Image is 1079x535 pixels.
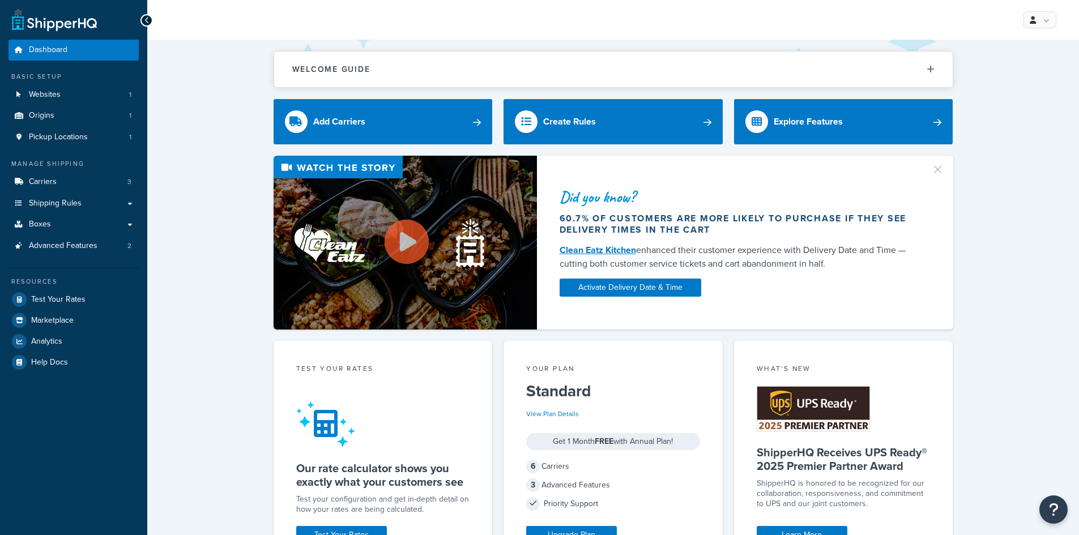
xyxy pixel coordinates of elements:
h5: Our rate calculator shows you exactly what your customers see [296,461,470,489]
div: Test your configuration and get in-depth detail on how your rates are being calculated. [296,494,470,515]
a: Help Docs [8,352,139,373]
span: Boxes [29,220,51,229]
span: 6 [526,460,540,473]
span: Advanced Features [29,241,97,251]
li: Pickup Locations [8,127,139,148]
li: Advanced Features [8,236,139,256]
div: Did you know? [560,189,918,205]
div: Advanced Features [526,477,700,493]
div: Test your rates [296,363,470,376]
a: Add Carriers [274,99,493,144]
span: Origins [29,111,54,121]
span: Dashboard [29,45,67,55]
h2: Welcome Guide [292,65,370,74]
span: Carriers [29,177,57,187]
div: Basic Setup [8,72,139,82]
a: Marketplace [8,310,139,331]
img: Video thumbnail [274,156,537,329]
a: Create Rules [504,99,723,144]
button: Open Resource Center [1039,495,1068,524]
a: View Plan Details [526,409,579,419]
a: Origins1 [8,105,139,126]
div: 60.7% of customers are more likely to purchase if they see delivery times in the cart [560,213,918,236]
div: Carriers [526,459,700,474]
span: Marketplace [31,316,74,326]
h5: Standard [526,382,700,400]
div: enhanced their customer experience with Delivery Date and Time — cutting both customer service ti... [560,243,918,271]
span: 1 [129,111,131,121]
li: Websites [8,84,139,105]
a: Clean Eatz Kitchen [560,243,636,256]
button: Welcome Guide [274,52,953,87]
span: 3 [127,177,131,187]
div: Priority Support [526,496,700,512]
a: Activate Delivery Date & Time [560,279,701,297]
span: 2 [127,241,131,251]
li: Origins [8,105,139,126]
a: Pickup Locations1 [8,127,139,148]
li: Carriers [8,172,139,192]
a: Shipping Rules [8,193,139,214]
span: 3 [526,478,540,492]
h5: ShipperHQ Receives UPS Ready® 2025 Premier Partner Award [757,446,931,473]
div: Your Plan [526,363,700,376]
div: Explore Features [774,114,843,130]
div: Create Rules [543,114,596,130]
a: Dashboard [8,40,139,61]
a: Test Your Rates [8,289,139,310]
strong: FREE [595,435,613,447]
span: Shipping Rules [29,199,82,208]
a: Analytics [8,331,139,352]
span: 1 [129,90,131,100]
p: ShipperHQ is honored to be recognized for our collaboration, responsiveness, and commitment to UP... [757,478,931,509]
a: Websites1 [8,84,139,105]
a: Boxes [8,214,139,235]
a: Advanced Features2 [8,236,139,256]
span: Analytics [31,337,62,346]
span: Test Your Rates [31,295,86,305]
span: Pickup Locations [29,132,88,142]
span: Websites [29,90,61,100]
div: Add Carriers [313,114,365,130]
div: Get 1 Month with Annual Plan! [526,433,700,450]
a: Carriers3 [8,172,139,192]
div: Resources [8,277,139,286]
div: Manage Shipping [8,159,139,169]
a: Explore Features [734,99,953,144]
span: Help Docs [31,358,68,367]
span: 1 [129,132,131,142]
div: What's New [757,363,931,376]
